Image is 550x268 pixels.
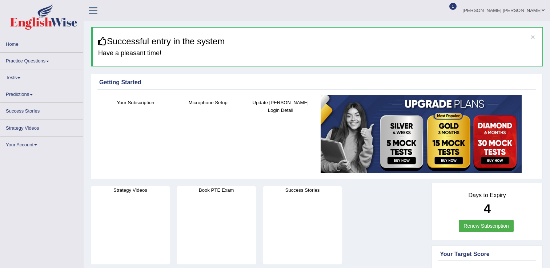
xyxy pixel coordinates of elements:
[0,36,83,50] a: Home
[98,50,537,57] h4: Have a pleasant time!
[0,86,83,100] a: Predictions
[99,78,534,87] div: Getting Started
[449,3,457,10] span: 1
[321,95,522,173] img: small5.jpg
[176,99,241,106] h4: Microphone Setup
[440,250,534,259] div: Your Target Score
[531,33,535,41] button: ×
[91,186,170,194] h4: Strategy Videos
[98,37,537,46] h3: Successful entry in the system
[0,137,83,151] a: Your Account
[0,103,83,117] a: Success Stories
[248,99,313,114] h4: Update [PERSON_NAME] Login Detail
[103,99,168,106] h4: Your Subscription
[459,220,514,232] a: Renew Subscription
[483,202,490,216] b: 4
[177,186,256,194] h4: Book PTE Exam
[263,186,342,194] h4: Success Stories
[0,53,83,67] a: Practice Questions
[440,192,534,199] h4: Days to Expiry
[0,69,83,84] a: Tests
[0,120,83,134] a: Strategy Videos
